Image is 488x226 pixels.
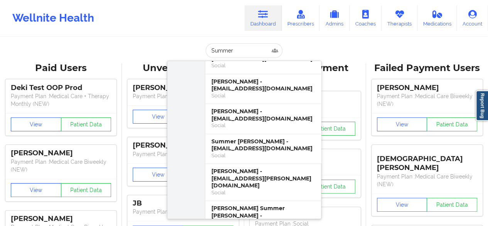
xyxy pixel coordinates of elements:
[282,5,320,31] a: Prescribers
[417,5,457,31] a: Medications
[61,183,111,197] button: Patient Data
[305,180,355,194] button: Patient Data
[377,83,477,92] div: [PERSON_NAME]
[11,183,61,197] button: View
[61,117,111,131] button: Patient Data
[133,110,183,124] button: View
[133,199,233,208] div: JB
[377,173,477,188] p: Payment Plan : Medical Care Biweekly (NEW)
[211,189,315,196] div: Social
[133,150,233,158] p: Payment Plan : Unmatched Plan
[377,117,427,131] button: View
[11,158,111,173] p: Payment Plan : Medical Care Biweekly (NEW)
[476,90,488,121] a: Report Bug
[377,149,477,172] div: [DEMOGRAPHIC_DATA][PERSON_NAME]
[371,62,483,74] div: Failed Payment Users
[427,117,477,131] button: Patient Data
[133,92,233,100] p: Payment Plan : Unmatched Plan
[211,78,315,92] div: [PERSON_NAME] - [EMAIL_ADDRESS][DOMAIN_NAME]
[5,62,117,74] div: Paid Users
[211,152,315,159] div: Social
[11,214,111,223] div: [PERSON_NAME]
[127,62,238,74] div: Unverified Users
[211,168,315,189] div: [PERSON_NAME] - [EMAIL_ADDRESS][PERSON_NAME][DOMAIN_NAME]
[350,5,382,31] a: Coaches
[211,122,315,129] div: Social
[457,5,488,31] a: Account
[133,208,233,216] p: Payment Plan : Unmatched Plan
[382,5,417,31] a: Therapists
[133,83,233,92] div: [PERSON_NAME]
[377,92,477,108] p: Payment Plan : Medical Care Biweekly (NEW)
[211,62,315,69] div: Social
[319,5,350,31] a: Admins
[11,149,111,158] div: [PERSON_NAME]
[377,198,427,212] button: View
[305,122,355,136] button: Patient Data
[11,117,61,131] button: View
[211,138,315,152] div: Summer [PERSON_NAME] - [EMAIL_ADDRESS][DOMAIN_NAME]
[211,108,315,122] div: [PERSON_NAME] - [EMAIL_ADDRESS][DOMAIN_NAME]
[211,92,315,99] div: Social
[133,168,183,182] button: View
[11,92,111,108] p: Payment Plan : Medical Care + Therapy Monthly (NEW)
[11,83,111,92] div: Deki Test OOP Prod
[133,141,233,150] div: [PERSON_NAME]
[427,198,477,212] button: Patient Data
[245,5,282,31] a: Dashboard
